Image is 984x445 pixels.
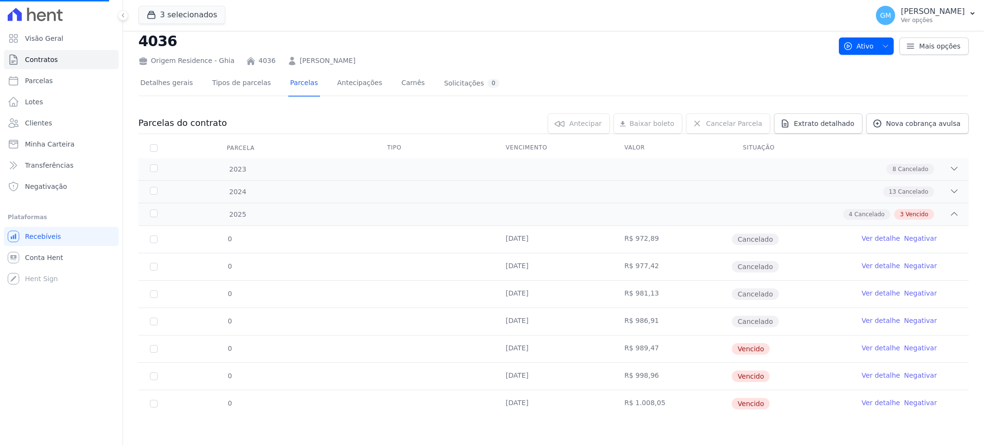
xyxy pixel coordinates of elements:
td: R$ 1.008,05 [613,390,731,417]
a: Transferências [4,156,119,175]
span: Conta Hent [25,253,63,262]
a: Antecipações [335,71,384,97]
td: [DATE] [494,253,613,280]
span: Contratos [25,55,58,64]
a: Lotes [4,92,119,111]
span: Parcelas [25,76,53,86]
span: Extrato detalhado [794,119,854,128]
span: 2023 [229,164,246,174]
a: Ver detalhe [861,316,900,325]
button: GM [PERSON_NAME] Ver opções [868,2,984,29]
td: R$ 989,47 [613,335,731,362]
a: 4036 [258,56,276,66]
a: Tipos de parcelas [210,71,273,97]
span: Cancelado [898,187,928,196]
a: Extrato detalhado [774,113,862,134]
a: Negativar [904,344,937,352]
button: 3 selecionados [138,6,225,24]
span: GM [880,12,891,19]
span: Cancelado [732,234,778,245]
button: Ativo [839,37,894,55]
span: Nova cobrança avulsa [886,119,960,128]
span: Vencido [732,398,770,409]
a: Contratos [4,50,119,69]
a: Negativar [904,317,937,324]
th: Vencimento [494,138,613,158]
p: [PERSON_NAME] [901,7,965,16]
td: R$ 981,13 [613,281,731,308]
span: 13 [889,187,896,196]
td: [DATE] [494,226,613,253]
span: 0 [227,399,232,407]
a: Parcelas [4,71,119,90]
td: R$ 972,89 [613,226,731,253]
span: 0 [227,372,232,380]
span: Vencido [732,371,770,382]
a: Ver detalhe [861,261,900,271]
input: default [150,400,158,408]
span: Mais opções [919,41,960,51]
span: Cancelado [732,288,778,300]
th: Situação [731,138,850,158]
input: Só é possível selecionar pagamentos em aberto [150,235,158,243]
span: 2025 [229,210,246,220]
a: [PERSON_NAME] [300,56,356,66]
td: R$ 998,96 [613,363,731,390]
span: 3 [900,210,904,219]
a: Ver detalhe [861,234,900,243]
a: Ver detalhe [861,398,900,408]
td: R$ 986,91 [613,308,731,335]
span: 2024 [229,187,246,197]
span: 0 [227,345,232,352]
td: [DATE] [494,281,613,308]
p: Ver opções [901,16,965,24]
a: Negativação [4,177,119,196]
span: Minha Carteira [25,139,74,149]
div: Origem Residence - Ghia [138,56,234,66]
a: Negativar [904,235,937,242]
span: Recebíveis [25,232,61,241]
span: Visão Geral [25,34,63,43]
input: Só é possível selecionar pagamentos em aberto [150,290,158,298]
th: Valor [613,138,731,158]
div: Solicitações [444,79,499,88]
a: Ver detalhe [861,371,900,380]
span: Cancelado [854,210,885,219]
h2: 4036 [138,30,831,52]
span: 8 [892,165,896,173]
td: [DATE] [494,390,613,417]
a: Conta Hent [4,248,119,267]
span: Cancelado [732,316,778,327]
div: 0 [488,79,499,88]
a: Ver detalhe [861,288,900,298]
th: Tipo [376,138,494,158]
span: Cancelado [898,165,928,173]
a: Minha Carteira [4,135,119,154]
input: default [150,345,158,353]
h3: Parcelas do contrato [138,117,227,129]
span: Negativação [25,182,67,191]
span: 0 [227,262,232,270]
span: Vencido [906,210,928,219]
a: Mais opções [899,37,969,55]
span: 4 [849,210,853,219]
span: Vencido [732,343,770,355]
a: Ver detalhe [861,343,900,353]
input: Só é possível selecionar pagamentos em aberto [150,263,158,271]
td: [DATE] [494,308,613,335]
span: Ativo [843,37,874,55]
a: Parcelas [288,71,320,97]
a: Nova cobrança avulsa [866,113,969,134]
a: Visão Geral [4,29,119,48]
a: Recebíveis [4,227,119,246]
span: Cancelado [732,261,778,272]
div: Parcela [215,138,266,158]
span: 0 [227,235,232,243]
span: 0 [227,290,232,297]
a: Negativar [904,399,937,407]
a: Carnês [399,71,427,97]
a: Clientes [4,113,119,133]
span: Lotes [25,97,43,107]
input: Só é possível selecionar pagamentos em aberto [150,318,158,325]
span: Clientes [25,118,52,128]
